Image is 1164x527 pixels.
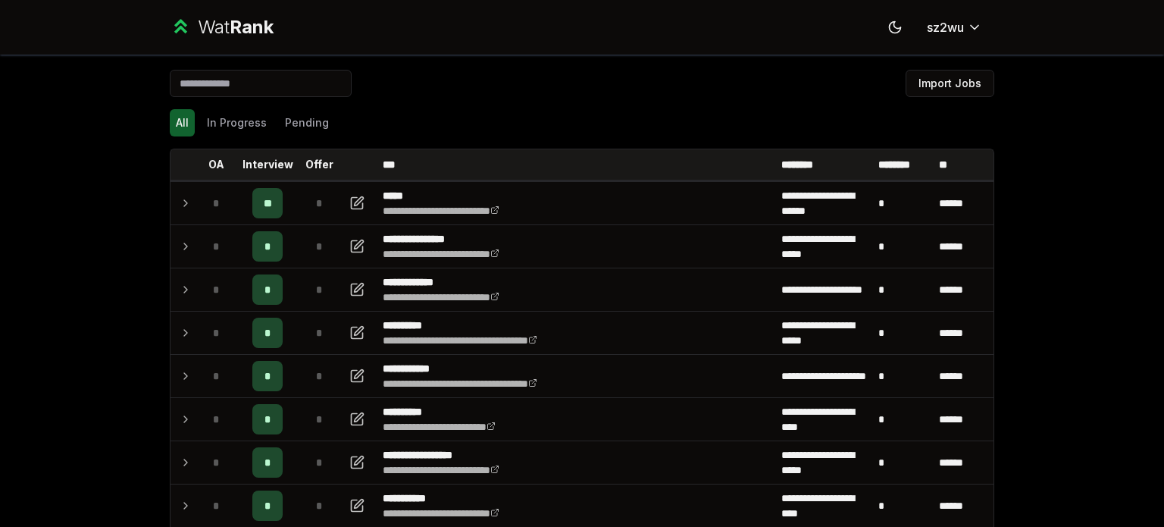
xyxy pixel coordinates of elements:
p: Interview [242,157,293,172]
div: Wat [198,15,274,39]
button: Import Jobs [906,70,994,97]
span: Rank [230,16,274,38]
span: sz2wu [927,18,964,36]
button: sz2wu [915,14,994,41]
p: Offer [305,157,333,172]
button: In Progress [201,109,273,136]
button: Pending [279,109,335,136]
p: OA [208,157,224,172]
a: WatRank [170,15,274,39]
button: All [170,109,195,136]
